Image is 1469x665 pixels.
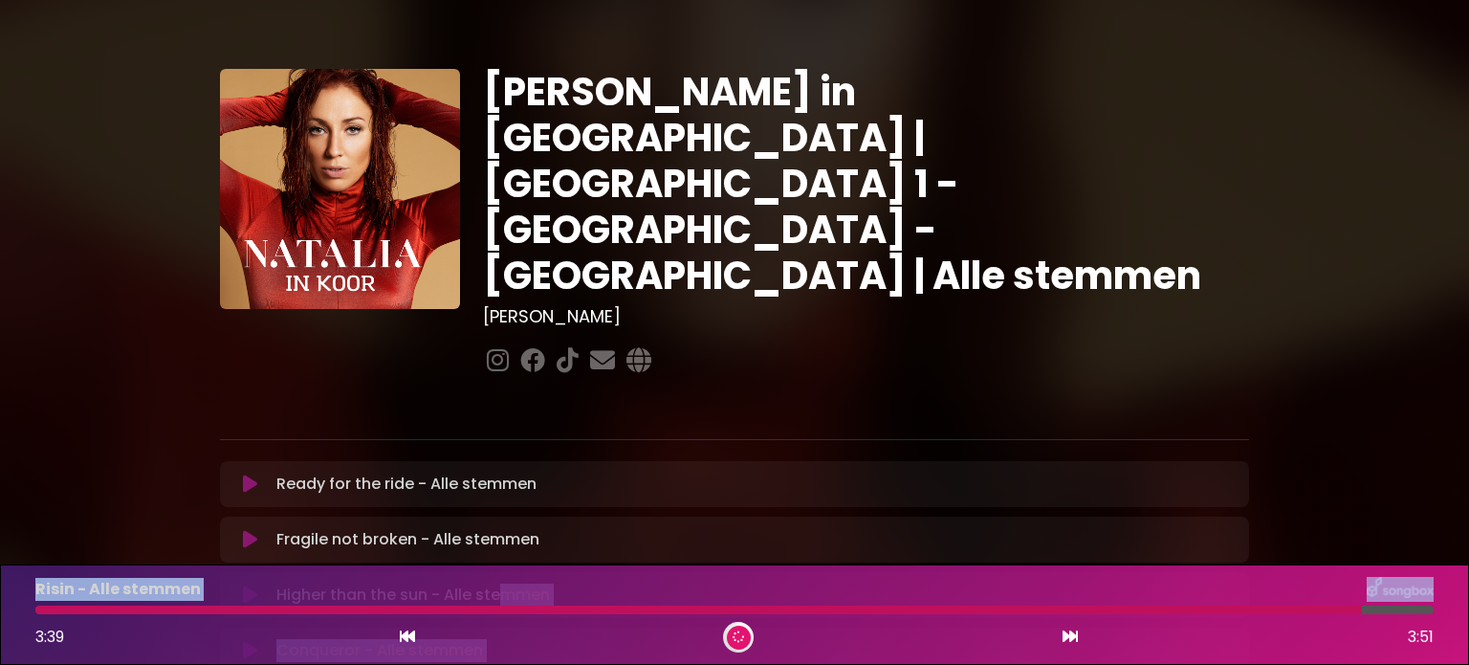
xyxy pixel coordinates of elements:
[220,69,460,309] img: YTVS25JmS9CLUqXqkEhs
[35,626,64,648] span: 3:39
[276,473,537,496] p: Ready for the ride - Alle stemmen
[276,528,539,551] p: Fragile not broken - Alle stemmen
[1408,626,1434,649] span: 3:51
[483,306,1249,327] h3: [PERSON_NAME]
[35,578,201,601] p: Risin - Alle stemmen
[483,69,1249,299] h1: [PERSON_NAME] in [GEOGRAPHIC_DATA] | [GEOGRAPHIC_DATA] 1 - [GEOGRAPHIC_DATA] - [GEOGRAPHIC_DATA] ...
[1367,577,1434,602] img: songbox-logo-white.png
